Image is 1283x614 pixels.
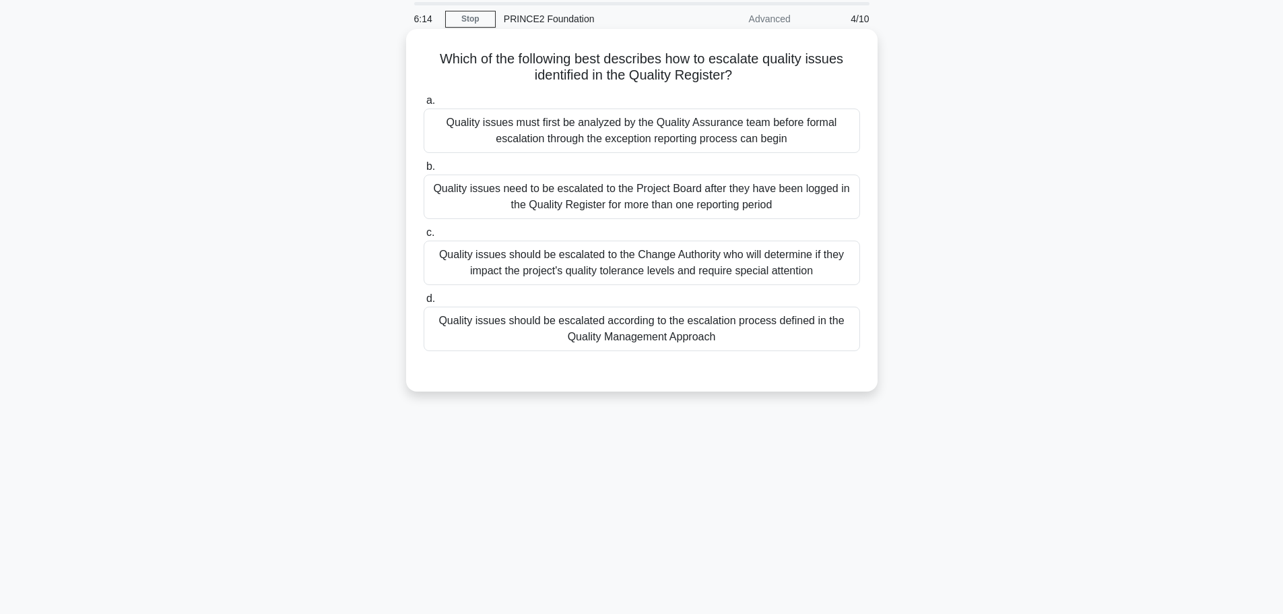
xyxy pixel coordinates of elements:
[424,307,860,351] div: Quality issues should be escalated according to the escalation process defined in the Quality Man...
[426,94,435,106] span: a.
[496,5,681,32] div: PRINCE2 Foundation
[426,293,435,304] span: d.
[799,5,878,32] div: 4/10
[424,241,860,285] div: Quality issues should be escalated to the Change Authority who will determine if they impact the ...
[406,5,445,32] div: 6:14
[424,109,860,153] div: Quality issues must first be analyzed by the Quality Assurance team before formal escalation thro...
[681,5,799,32] div: Advanced
[426,160,435,172] span: b.
[426,226,434,238] span: c.
[424,175,860,219] div: Quality issues need to be escalated to the Project Board after they have been logged in the Quali...
[422,51,861,84] h5: Which of the following best describes how to escalate quality issues identified in the Quality Re...
[445,11,496,28] a: Stop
